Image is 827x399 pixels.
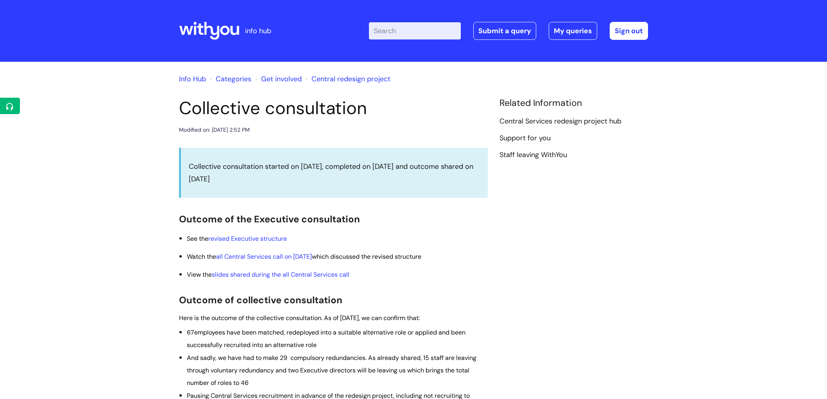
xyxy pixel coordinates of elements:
a: Central Services redesign project hub [499,116,621,127]
a: My queries [549,22,597,40]
span: 67 [187,328,194,336]
p: info hub [245,25,271,37]
li: Solution home [208,73,251,85]
span: Watch the which discussed the revised structure [187,252,421,261]
span: View the [187,270,349,279]
input: Search [369,22,461,39]
span: See the [187,234,287,243]
p: Collective consultation started on [DATE], completed on [DATE] and outcome shared on [DATE] [189,160,480,186]
a: revised Executive structure [208,234,287,243]
h4: Related Information [499,98,648,109]
a: Submit a query [473,22,536,40]
a: slides shared during the all Central Services call [212,270,349,279]
a: Staff leaving WithYou [499,150,567,160]
span: Here is the outcome of the collective consultation. As of [DATE], we can confirm that: [179,314,420,322]
span: Outcome of collective consultation [179,294,342,306]
a: Categories [216,74,251,84]
span: employees have been matched, redeployed into a suitable alternative role or applied and been succ... [187,328,465,349]
a: Central redesign project [311,74,390,84]
li: Get involved [253,73,302,85]
a: Sign out [610,22,648,40]
span: Outcome of the Executive consultation [179,213,360,225]
a: Info Hub [179,74,206,84]
span: And sadly, we have had to make 29 compulsory redundancies. As already shared, 15 staff are leavin... [187,354,476,387]
div: Modified on: [DATE] 2:52 PM [179,125,250,135]
a: Support for you [499,133,551,143]
a: Get involved [261,74,302,84]
li: Central redesign project [304,73,390,85]
a: all Central Services call on [DATE] [216,252,312,261]
h1: Collective consultation [179,98,488,119]
div: | - [369,22,648,40]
